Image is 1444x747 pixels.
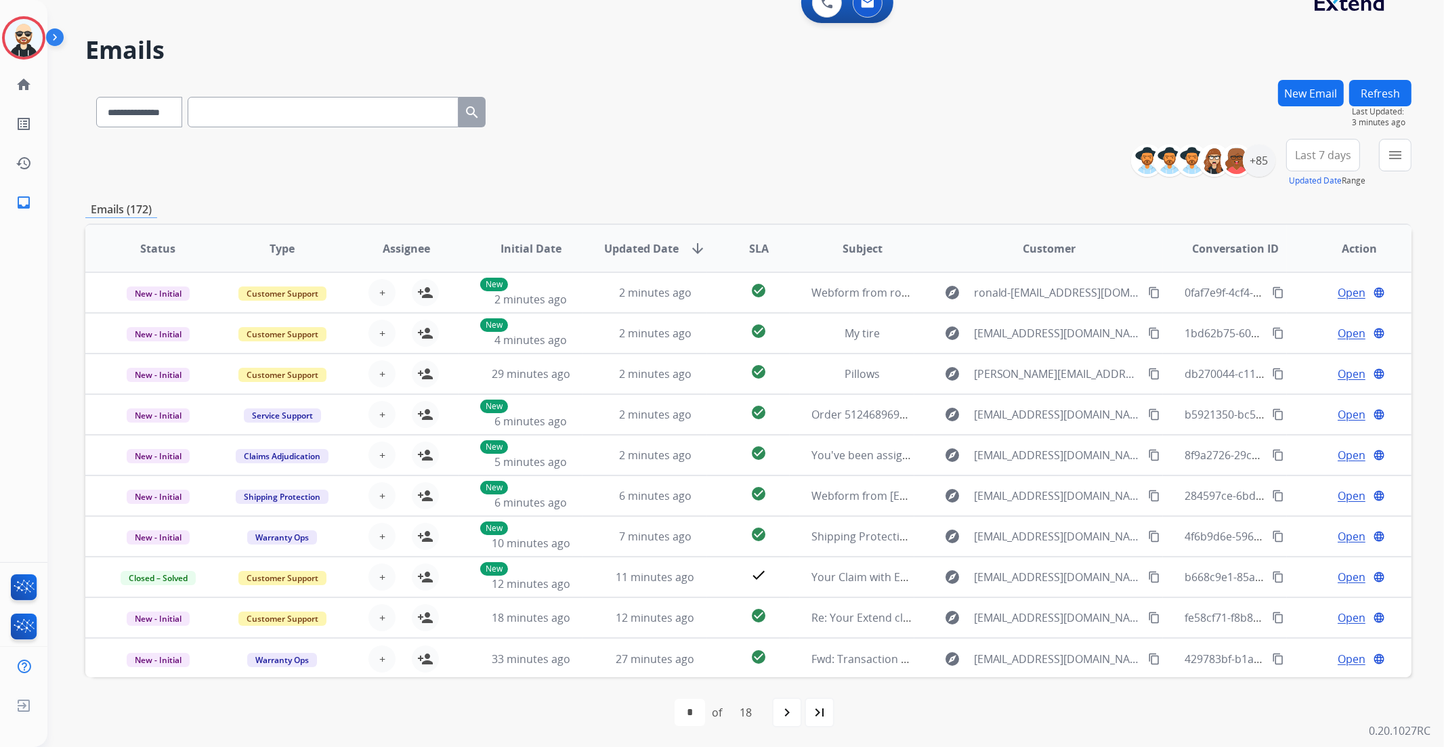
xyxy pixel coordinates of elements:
[1185,488,1389,503] span: 284597ce-6bd9-4f2c-b920-5472d916f514
[1185,326,1392,341] span: 1bd62b75-60dd-4d15-bb65-af037f33f0dd
[368,523,396,550] button: +
[1387,147,1403,163] mat-icon: menu
[749,240,769,257] span: SLA
[417,284,433,301] mat-icon: person_add
[379,569,385,585] span: +
[140,240,175,257] span: Status
[712,704,722,721] div: of
[1338,610,1365,626] span: Open
[494,333,567,347] span: 4 minutes ago
[480,278,508,291] p: New
[750,445,767,461] mat-icon: check_circle
[379,406,385,423] span: +
[368,645,396,673] button: +
[1185,285,1379,300] span: 0faf7e9f-4cf4-49df-9d61-5c3e8dbf7b35
[974,325,1141,341] span: [EMAIL_ADDRESS][DOMAIN_NAME]
[1373,449,1385,461] mat-icon: language
[974,528,1141,545] span: [EMAIL_ADDRESS][DOMAIN_NAME]
[1185,529,1388,544] span: 4f6b9d6e-596c-4ccd-9caf-4123e2b9d2e0
[1373,327,1385,339] mat-icon: language
[974,284,1141,301] span: ronald-[EMAIL_ADDRESS][DOMAIN_NAME]
[379,610,385,626] span: +
[247,653,317,667] span: Warranty Ops
[492,652,570,666] span: 33 minutes ago
[619,285,692,300] span: 2 minutes ago
[1148,368,1160,380] mat-icon: content_copy
[1286,139,1360,171] button: Last 7 days
[811,407,915,422] span: Order 5124689697-1
[843,240,883,257] span: Subject
[417,325,433,341] mat-icon: person_add
[492,610,570,625] span: 18 minutes ago
[1148,408,1160,421] mat-icon: content_copy
[1192,240,1279,257] span: Conversation ID
[944,284,960,301] mat-icon: explore
[1295,152,1351,158] span: Last 7 days
[616,652,694,666] span: 27 minutes ago
[1148,530,1160,542] mat-icon: content_copy
[616,570,694,584] span: 11 minutes ago
[16,194,32,211] mat-icon: inbox
[1373,571,1385,583] mat-icon: language
[619,366,692,381] span: 2 minutes ago
[944,610,960,626] mat-icon: explore
[236,490,328,504] span: Shipping Protection
[944,447,960,463] mat-icon: explore
[368,360,396,387] button: +
[974,488,1141,504] span: [EMAIL_ADDRESS][DOMAIN_NAME]
[1185,652,1390,666] span: 429783bf-b1a7-4e3f-85ab-0d7e2578a480
[750,404,767,421] mat-icon: check_circle
[1272,490,1284,502] mat-icon: content_copy
[750,486,767,502] mat-icon: check_circle
[811,610,1013,625] span: Re: Your Extend claim is being reviewed
[1272,612,1284,624] mat-icon: content_copy
[845,326,880,341] span: My tire
[1272,653,1284,665] mat-icon: content_copy
[5,19,43,57] img: avatar
[368,442,396,469] button: +
[236,449,328,463] span: Claims Adjudication
[417,406,433,423] mat-icon: person_add
[944,528,960,545] mat-icon: explore
[1338,406,1365,423] span: Open
[1272,449,1284,461] mat-icon: content_copy
[1023,240,1076,257] span: Customer
[127,490,190,504] span: New - Initial
[944,488,960,504] mat-icon: explore
[127,530,190,545] span: New - Initial
[379,284,385,301] span: +
[944,569,960,585] mat-icon: explore
[1148,449,1160,461] mat-icon: content_copy
[750,607,767,624] mat-icon: check_circle
[127,286,190,301] span: New - Initial
[1338,284,1365,301] span: Open
[1148,612,1160,624] mat-icon: content_copy
[480,562,508,576] p: New
[244,408,321,423] span: Service Support
[1148,653,1160,665] mat-icon: content_copy
[811,529,1078,544] span: Shipping Protection Contract ID for [PERSON_NAME]
[494,292,567,307] span: 2 minutes ago
[1185,610,1385,625] span: fe58cf71-f8b8-4cad-8de9-f938de051b9d
[379,488,385,504] span: +
[1373,368,1385,380] mat-icon: language
[750,323,767,339] mat-icon: check_circle
[619,529,692,544] span: 7 minutes ago
[619,448,692,463] span: 2 minutes ago
[1289,175,1342,186] button: Updated Date
[1373,530,1385,542] mat-icon: language
[1287,225,1411,272] th: Action
[1373,286,1385,299] mat-icon: language
[811,704,828,721] mat-icon: last_page
[1373,490,1385,502] mat-icon: language
[811,488,1118,503] span: Webform from [EMAIL_ADDRESS][DOMAIN_NAME] on [DATE]
[750,649,767,665] mat-icon: check_circle
[1243,144,1275,177] div: +85
[1369,723,1430,739] p: 0.20.1027RC
[494,454,567,469] span: 5 minutes ago
[494,495,567,510] span: 6 minutes ago
[604,240,679,257] span: Updated Date
[417,447,433,463] mat-icon: person_add
[85,201,157,218] p: Emails (172)
[750,364,767,380] mat-icon: check_circle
